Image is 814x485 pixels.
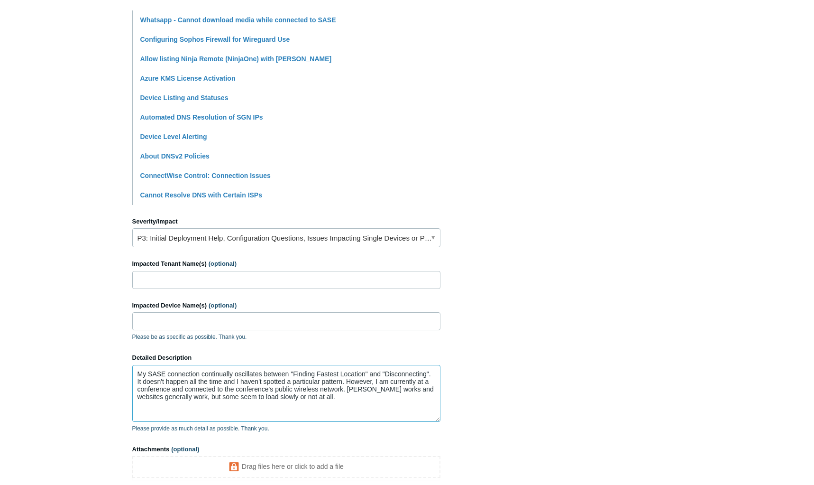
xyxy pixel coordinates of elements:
label: Impacted Tenant Name(s) [132,259,440,269]
a: Allow listing Ninja Remote (NinjaOne) with [PERSON_NAME] [140,55,332,63]
span: (optional) [209,260,237,267]
p: Please provide as much detail as possible. Thank you. [132,424,440,433]
a: Automated DNS Resolution of SGN IPs [140,113,263,121]
a: Device Level Alerting [140,133,207,140]
a: ConnectWise Control: Connection Issues [140,172,271,179]
p: Please be as specific as possible. Thank you. [132,333,440,341]
a: Configuring Sophos Firewall for Wireguard Use [140,36,290,43]
label: Attachments [132,445,440,454]
a: P3: Initial Deployment Help, Configuration Questions, Issues Impacting Single Devices or Past Out... [132,228,440,247]
label: Severity/Impact [132,217,440,226]
span: (optional) [209,302,237,309]
a: Whatsapp - Cannot download media while connected to SASE [140,16,336,24]
a: Cannot Resolve DNS with Certain ISPs [140,191,263,199]
label: Detailed Description [132,353,440,363]
label: Impacted Device Name(s) [132,301,440,310]
a: About DNSv2 Policies [140,152,210,160]
a: Device Listing and Statuses [140,94,229,102]
span: (optional) [171,446,199,453]
a: Azure KMS License Activation [140,75,236,82]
